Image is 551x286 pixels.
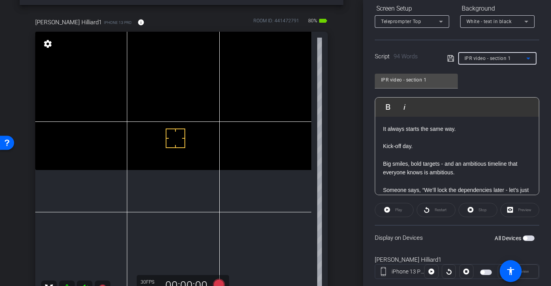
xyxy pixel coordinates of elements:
p: It always starts the same way. [383,125,531,133]
mat-icon: accessibility [506,266,515,276]
span: White - text in black [466,19,512,24]
div: 30 [141,279,160,285]
div: ROOM ID: 441472791 [253,17,299,29]
div: iPhone 13 Pro [392,268,425,276]
p: Someone says, “We’ll lock the dependencies later - let’s just get started.” [383,177,531,203]
div: Script [375,52,436,61]
mat-icon: info [137,19,145,26]
div: Background [460,2,535,15]
div: Display on Devices [375,225,539,250]
mat-icon: battery_std [318,16,328,25]
button: Italic (⌘I) [397,99,412,115]
label: All Devices [495,234,523,242]
p: Big smiles, bold targets - and an ambitious timeline that everyone knows is ambitious. [383,151,531,177]
span: iPhone 13 Pro [104,20,132,25]
mat-icon: settings [42,39,53,49]
p: Kick-off day. [383,133,531,151]
div: Screen Setup [375,2,449,15]
span: FPS [146,279,154,285]
span: 94 Words [394,53,418,60]
span: 80% [307,14,318,27]
span: [PERSON_NAME] Hilliard1 [35,18,102,27]
div: [PERSON_NAME] Hilliard1 [375,255,539,264]
button: Bold (⌘B) [381,99,396,115]
input: Title [381,75,452,85]
span: IPR video - section 1 [464,56,511,61]
span: Teleprompter Top [381,19,421,24]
